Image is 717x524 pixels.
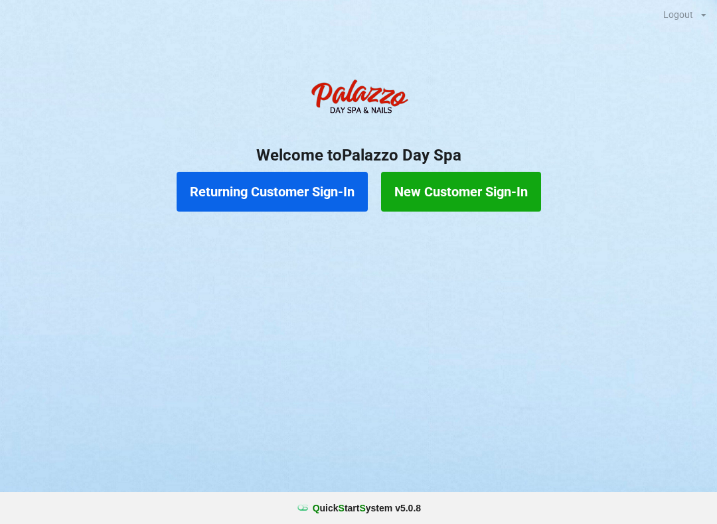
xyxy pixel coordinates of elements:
[381,172,541,212] button: New Customer Sign-In
[339,503,345,513] span: S
[313,503,320,513] span: Q
[313,501,421,515] b: uick tart ystem v 5.0.8
[663,10,693,19] div: Logout
[359,503,365,513] span: S
[305,72,412,125] img: PalazzoDaySpaNails-Logo.png
[177,172,368,212] button: Returning Customer Sign-In
[296,501,309,515] img: favicon.ico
